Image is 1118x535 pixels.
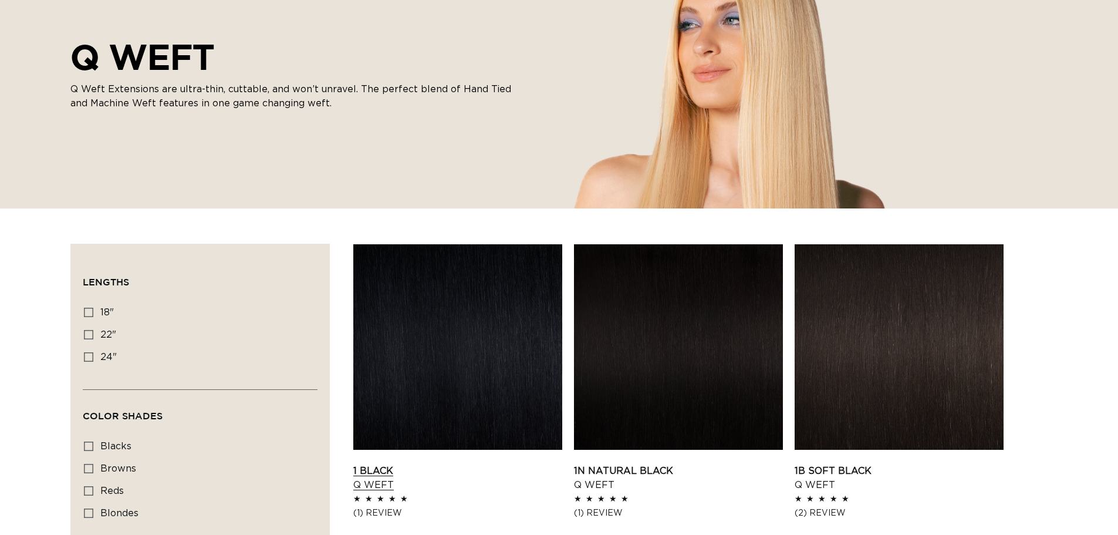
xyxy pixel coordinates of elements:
[100,352,117,362] span: 24"
[100,464,136,473] span: browns
[70,82,516,110] p: Q Weft Extensions are ultra-thin, cuttable, and won’t unravel. The perfect blend of Hand Tied and...
[83,256,318,298] summary: Lengths (0 selected)
[100,442,131,451] span: blacks
[83,410,163,421] span: Color Shades
[100,486,124,496] span: reds
[100,509,139,518] span: blondes
[100,308,114,317] span: 18"
[83,390,318,432] summary: Color Shades (0 selected)
[795,464,1004,492] a: 1B Soft Black Q Weft
[83,277,129,287] span: Lengths
[574,464,783,492] a: 1N Natural Black Q Weft
[70,36,516,78] h2: Q WEFT
[100,330,116,339] span: 22"
[353,464,562,492] a: 1 Black Q Weft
